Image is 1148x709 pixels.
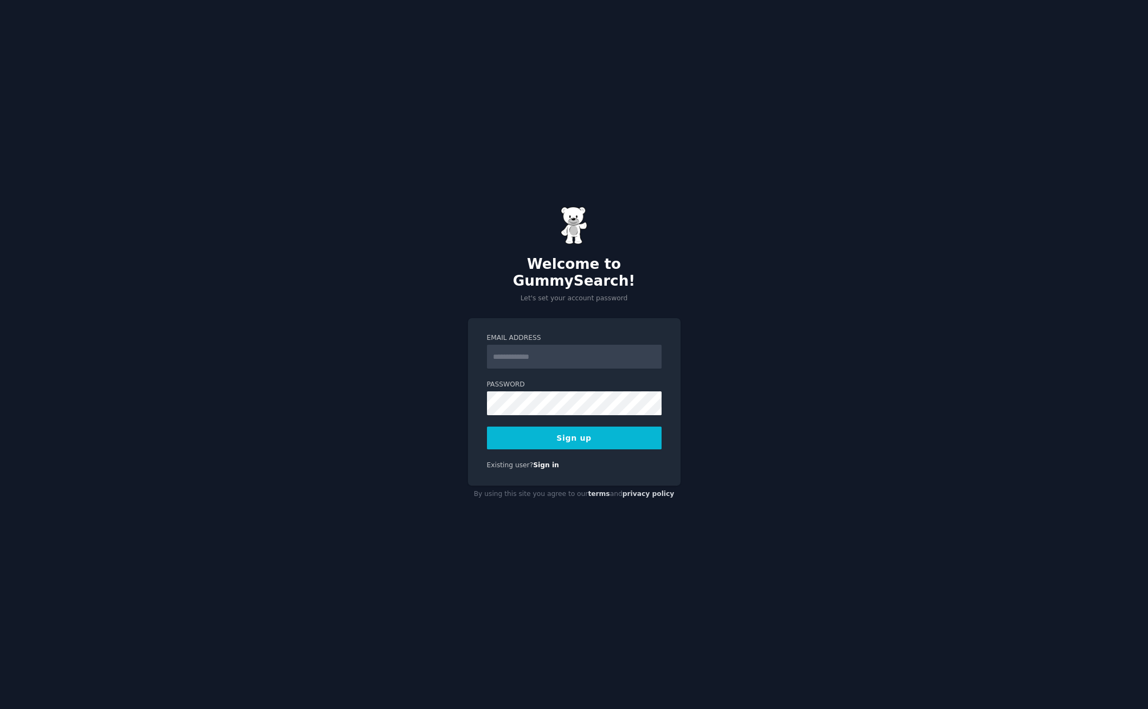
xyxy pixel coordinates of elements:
[468,256,681,290] h2: Welcome to GummySearch!
[468,294,681,304] p: Let's set your account password
[487,333,662,343] label: Email Address
[533,461,559,469] a: Sign in
[468,486,681,503] div: By using this site you agree to our and
[487,461,534,469] span: Existing user?
[487,380,662,390] label: Password
[588,490,610,498] a: terms
[623,490,675,498] a: privacy policy
[561,207,588,244] img: Gummy Bear
[487,427,662,449] button: Sign up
